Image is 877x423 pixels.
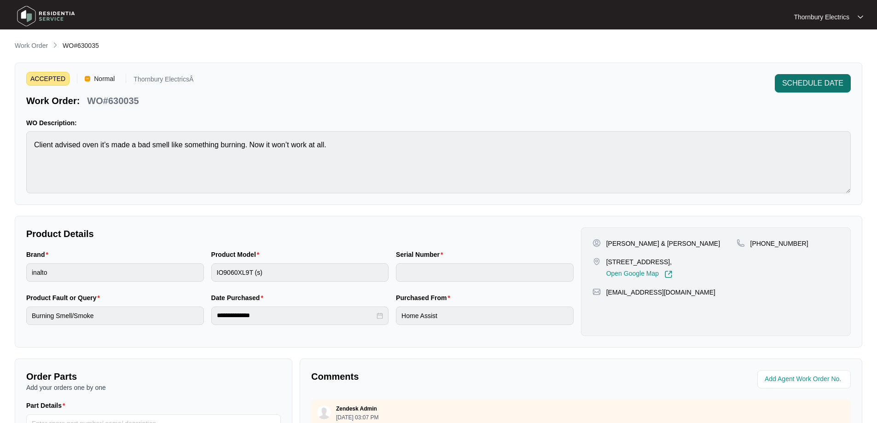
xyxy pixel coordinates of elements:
[26,131,851,193] textarea: Client advised oven it’s made a bad smell like something burning. Now it won’t work at all.
[737,239,745,247] img: map-pin
[26,293,104,302] label: Product Fault or Query
[664,270,673,278] img: Link-External
[26,94,80,107] p: Work Order:
[606,288,715,297] p: [EMAIL_ADDRESS][DOMAIN_NAME]
[52,41,59,49] img: chevron-right
[396,293,454,302] label: Purchased From
[317,406,331,419] img: user.svg
[134,76,193,86] p: Thornbury ElectricsÂ
[87,94,139,107] p: WO#630035
[782,78,843,89] span: SCHEDULE DATE
[13,41,50,51] a: Work Order
[14,2,78,30] img: residentia service logo
[606,257,673,267] p: [STREET_ADDRESS],
[765,374,845,385] input: Add Agent Work Order No.
[26,263,204,282] input: Brand
[211,250,263,259] label: Product Model
[311,370,575,383] p: Comments
[775,74,851,93] button: SCHEDULE DATE
[63,42,99,49] span: WO#630035
[396,307,574,325] input: Purchased From
[858,15,863,19] img: dropdown arrow
[26,250,52,259] label: Brand
[217,311,375,320] input: Date Purchased
[26,307,204,325] input: Product Fault or Query
[592,257,601,266] img: map-pin
[750,239,808,248] p: [PHONE_NUMBER]
[336,405,377,412] p: Zendesk Admin
[26,227,574,240] p: Product Details
[15,41,48,50] p: Work Order
[592,239,601,247] img: user-pin
[26,383,281,392] p: Add your orders one by one
[396,250,447,259] label: Serial Number
[26,401,69,410] label: Part Details
[211,263,389,282] input: Product Model
[794,12,849,22] p: Thornbury Electrics
[85,76,90,81] img: Vercel Logo
[26,370,281,383] p: Order Parts
[90,72,118,86] span: Normal
[211,293,267,302] label: Date Purchased
[592,288,601,296] img: map-pin
[606,270,673,278] a: Open Google Map
[396,263,574,282] input: Serial Number
[26,72,70,86] span: ACCEPTED
[336,415,378,420] p: [DATE] 03:07 PM
[26,118,851,127] p: WO Description:
[606,239,720,248] p: [PERSON_NAME] & [PERSON_NAME]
